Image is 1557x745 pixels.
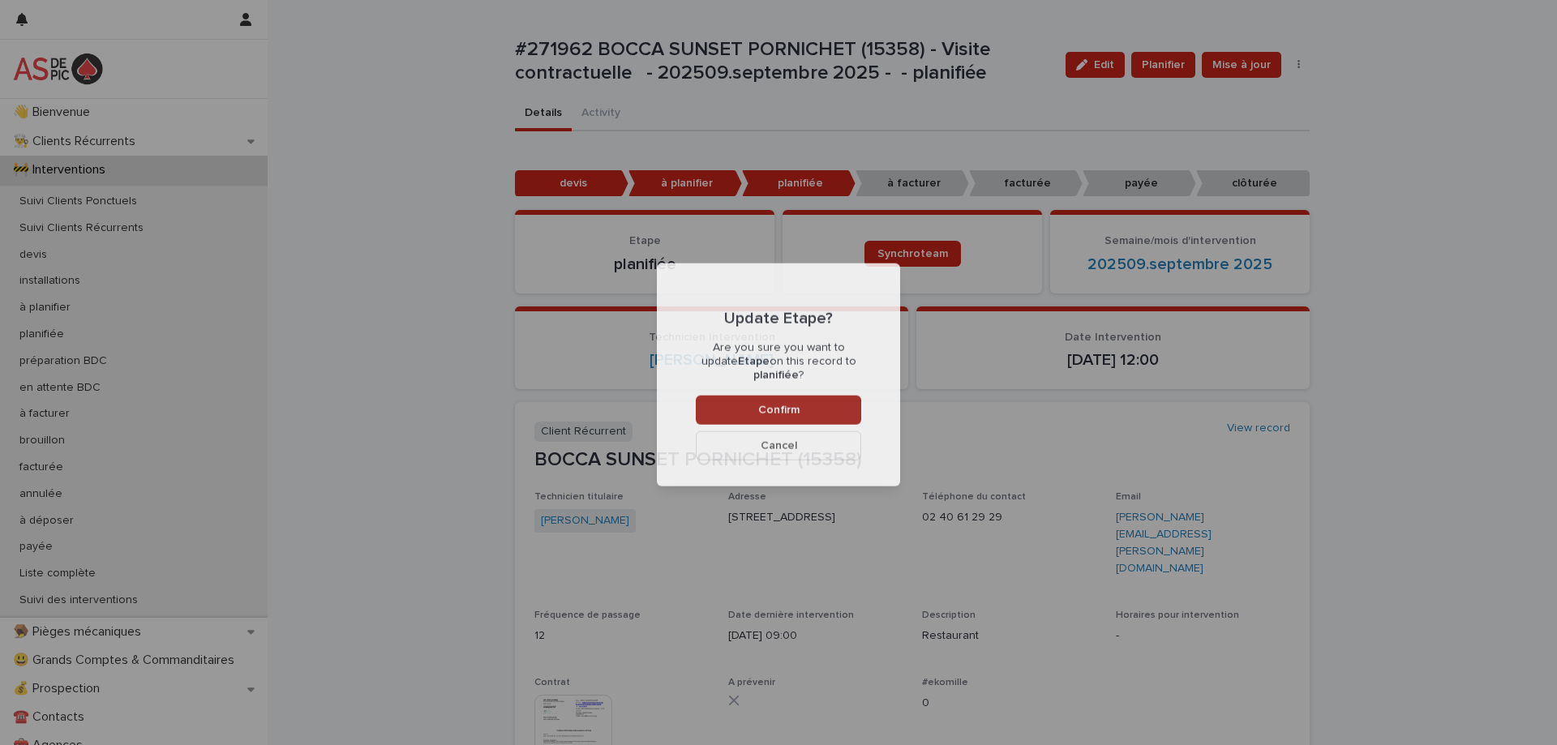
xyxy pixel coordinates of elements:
p: Are you sure you want to update on this record to ? [696,341,861,382]
button: Confirm [696,395,861,424]
b: Etape [738,356,770,367]
span: Confirm [758,404,800,415]
b: planifiée [753,370,799,381]
p: Update Etape? [724,309,833,328]
button: Cancel [696,430,861,460]
span: Cancel [761,439,797,451]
